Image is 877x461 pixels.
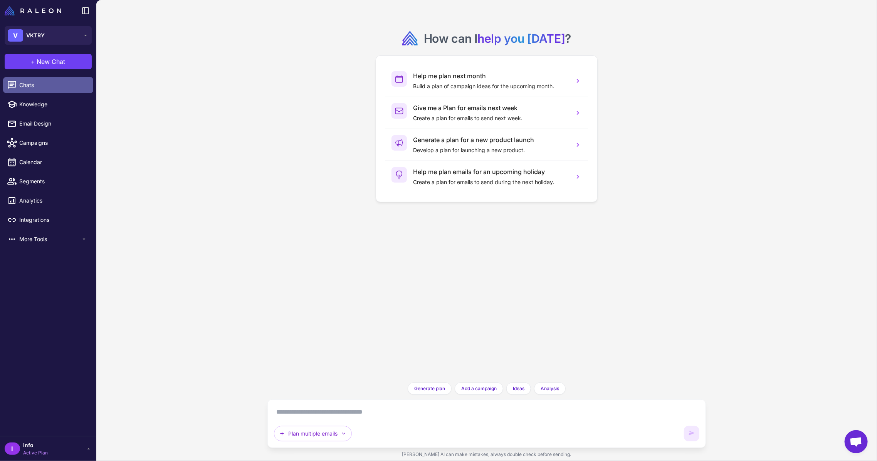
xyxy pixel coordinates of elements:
[461,385,497,392] span: Add a campaign
[19,81,87,89] span: Chats
[414,385,445,392] span: Generate plan
[8,29,23,42] div: V
[19,235,81,243] span: More Tools
[3,173,93,189] a: Segments
[413,71,568,80] h3: Help me plan next month
[267,448,706,461] div: [PERSON_NAME] AI can make mistakes, always double check before sending.
[3,154,93,170] a: Calendar
[5,6,64,15] a: Raleon Logo
[3,193,93,209] a: Analytics
[19,139,87,147] span: Campaigns
[541,385,559,392] span: Analysis
[23,449,48,456] span: Active Plan
[23,441,48,449] span: info
[5,6,61,15] img: Raleon Logo
[31,57,35,66] span: +
[413,146,568,154] p: Develop a plan for launching a new product.
[534,382,566,395] button: Analysis
[37,57,66,66] span: New Chat
[19,119,87,128] span: Email Design
[19,196,87,205] span: Analytics
[3,77,93,93] a: Chats
[506,382,531,395] button: Ideas
[513,385,524,392] span: Ideas
[3,212,93,228] a: Integrations
[413,167,568,176] h3: Help me plan emails for an upcoming holiday
[5,54,92,69] button: +New Chat
[413,103,568,112] h3: Give me a Plan for emails next week
[845,430,868,453] a: Open chat
[3,96,93,112] a: Knowledge
[19,100,87,109] span: Knowledge
[5,443,20,455] div: I
[19,216,87,224] span: Integrations
[413,114,568,122] p: Create a plan for emails to send next week.
[413,178,568,186] p: Create a plan for emails to send during the next holiday.
[26,31,45,40] span: VKTRY
[3,116,93,132] a: Email Design
[413,82,568,91] p: Build a plan of campaign ideas for the upcoming month.
[19,177,87,186] span: Segments
[424,31,571,46] h2: How can I ?
[455,382,503,395] button: Add a campaign
[408,382,452,395] button: Generate plan
[19,158,87,166] span: Calendar
[5,26,92,45] button: VVKTRY
[413,135,568,144] h3: Generate a plan for a new product launch
[477,32,565,45] span: help you [DATE]
[274,426,352,441] button: Plan multiple emails
[3,135,93,151] a: Campaigns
